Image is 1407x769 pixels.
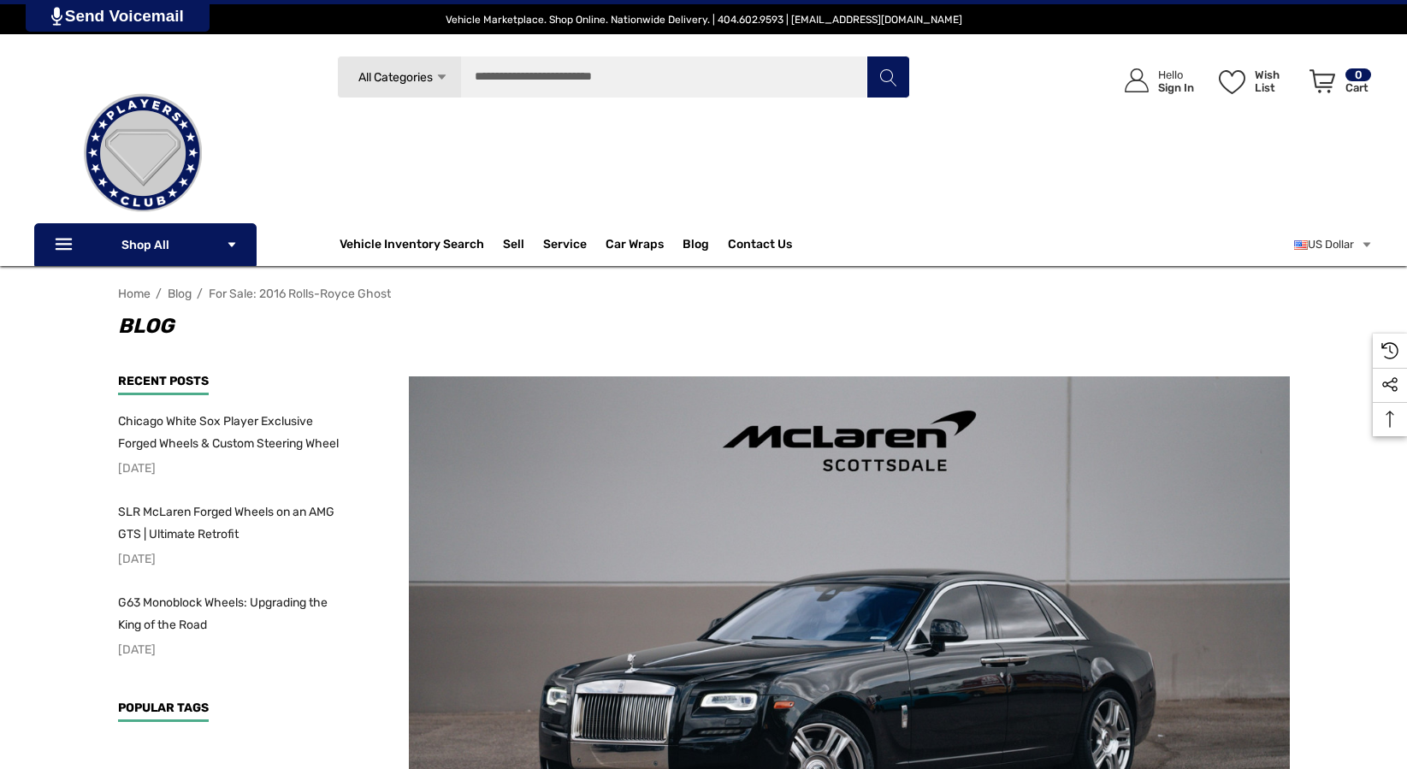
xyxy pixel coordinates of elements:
a: Wish List Wish List [1211,51,1302,110]
p: [DATE] [118,548,349,571]
svg: Top [1373,411,1407,428]
span: Vehicle Marketplace. Shop Online. Nationwide Delivery. | 404.602.9593 | [EMAIL_ADDRESS][DOMAIN_NAME] [446,14,962,26]
svg: Icon Arrow Down [226,239,238,251]
a: Contact Us [728,237,792,256]
a: Blog [168,287,192,301]
a: Home [118,287,151,301]
img: PjwhLS0gR2VuZXJhdG9yOiBHcmF2aXQuaW8gLS0+PHN2ZyB4bWxucz0iaHR0cDovL3d3dy53My5vcmcvMjAwMC9zdmciIHhtb... [51,7,62,26]
a: USD [1294,228,1373,262]
a: Service [543,237,587,256]
svg: Wish List [1219,70,1245,94]
a: For Sale: 2016 Rolls-Royce Ghost [209,287,391,301]
svg: Social Media [1381,376,1398,393]
p: Wish List [1255,68,1300,94]
span: Recent Posts [118,374,209,388]
a: Vehicle Inventory Search [340,237,484,256]
h1: Blog [118,309,1290,343]
img: Players Club | Cars For Sale [57,68,228,239]
span: SLR McLaren Forged Wheels on an AMG GTS | Ultimate Retrofit [118,505,334,541]
p: [DATE] [118,639,349,661]
a: Blog [683,237,709,256]
p: Cart [1345,81,1371,94]
span: All Categories [358,70,432,85]
a: SLR McLaren Forged Wheels on an AMG GTS | Ultimate Retrofit [118,501,349,546]
svg: Icon Line [53,235,79,255]
p: [DATE] [118,458,349,480]
svg: Icon User Account [1125,68,1149,92]
p: Sign In [1158,81,1194,94]
a: G63 Monoblock Wheels: Upgrading the King of the Road [118,592,349,636]
p: 0 [1345,68,1371,81]
svg: Recently Viewed [1381,342,1398,359]
a: Chicago White Sox Player Exclusive Forged Wheels & Custom Steering Wheel [118,411,349,455]
svg: Review Your Cart [1309,69,1335,93]
span: Popular Tags [118,701,209,715]
a: Sign in [1105,51,1203,110]
a: All Categories Icon Arrow Down Icon Arrow Up [337,56,461,98]
p: Hello [1158,68,1194,81]
span: Chicago White Sox Player Exclusive Forged Wheels & Custom Steering Wheel [118,414,339,451]
p: Shop All [34,223,257,266]
a: Sell [503,228,543,262]
a: Car Wraps [606,228,683,262]
span: G63 Monoblock Wheels: Upgrading the King of the Road [118,595,328,632]
span: Sell [503,237,524,256]
a: Cart with 0 items [1302,51,1373,118]
svg: Icon Arrow Down [435,71,448,84]
button: Search [866,56,909,98]
span: Car Wraps [606,237,664,256]
nav: Breadcrumb [118,279,1290,309]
